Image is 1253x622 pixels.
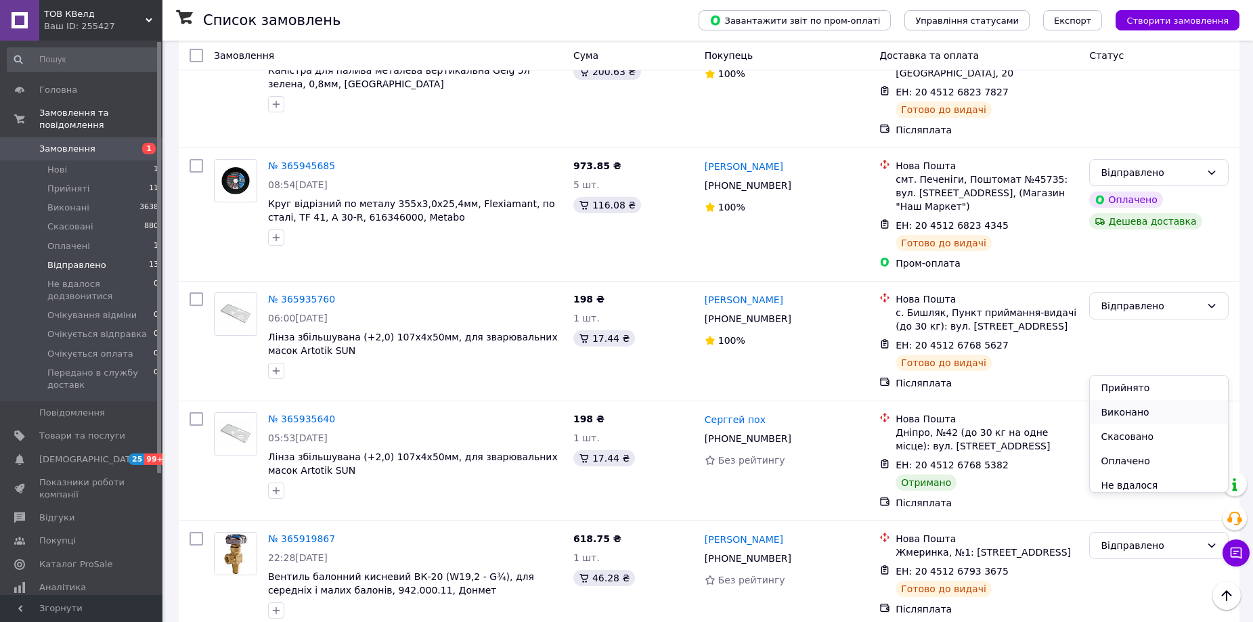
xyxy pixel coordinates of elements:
[39,476,125,501] span: Показники роботи компанії
[1126,16,1229,26] span: Створити замовлення
[896,474,957,491] div: Отримано
[1090,400,1228,424] li: Виконано
[268,451,558,476] a: Лінза збільшувана (+2,0) 107х4х50мм, для зварювальних масок Artotik SUN
[44,8,146,20] span: ТОВ КВелд
[214,412,257,456] a: Фото товару
[47,164,67,176] span: Нові
[268,198,555,223] a: Круг відрізний по металу 355х3,0х25,4мм, Flexiamant, по сталі, TF 41, A 30-R, 616346000, Metabo
[705,180,791,191] span: [PHONE_NUMBER]
[1089,50,1124,61] span: Статус
[718,335,745,346] span: 100%
[896,87,1009,97] span: ЕН: 20 4512 6823 7827
[268,294,335,305] a: № 365935760
[573,552,600,563] span: 1 шт.
[215,417,257,451] img: Фото товару
[47,367,154,391] span: Передано в службу доставк
[896,306,1078,333] div: с. Бишляк, Пункт приймання-видачі (до 30 кг): вул. [STREET_ADDRESS]
[39,430,125,442] span: Товари та послуги
[896,102,992,118] div: Готово до видачі
[718,455,785,466] span: Без рейтингу
[896,496,1078,510] div: Післяплата
[896,546,1078,559] div: Жмеринка, №1: [STREET_ADDRESS]
[268,432,328,443] span: 05:53[DATE]
[47,202,89,214] span: Виконані
[896,123,1078,137] div: Післяплата
[573,313,600,324] span: 1 шт.
[1102,14,1239,25] a: Створити замовлення
[39,581,86,594] span: Аналітика
[214,50,274,61] span: Замовлення
[1090,424,1228,449] li: Скасовано
[44,20,162,32] div: Ваш ID: 255427
[705,553,791,564] span: [PHONE_NUMBER]
[154,164,158,176] span: 1
[879,50,979,61] span: Доставка та оплата
[705,160,783,173] a: [PERSON_NAME]
[154,278,158,303] span: 0
[1089,213,1202,229] div: Дешева доставка
[268,332,558,356] a: Лінза збільшувана (+2,0) 107х4х50мм, для зварювальних масок Artotik SUN
[896,173,1078,213] div: смт. Печеніги, Поштомат №45735: вул. [STREET_ADDRESS], (Магазин "Наш Маркет")
[573,294,604,305] span: 198 ₴
[573,330,635,347] div: 17.44 ₴
[47,240,90,252] span: Оплачені
[154,367,158,391] span: 0
[214,532,257,575] a: Фото товару
[129,453,144,465] span: 25
[573,432,600,443] span: 1 шт.
[896,257,1078,270] div: Пром-оплата
[149,183,158,195] span: 11
[215,533,257,575] img: Фото товару
[896,566,1009,577] span: ЕН: 20 4512 6793 3675
[896,355,992,371] div: Готово до видачі
[268,179,328,190] span: 08:54[DATE]
[718,202,745,213] span: 100%
[149,259,158,271] span: 13
[39,512,74,524] span: Відгуки
[215,297,257,332] img: Фото товару
[1116,10,1239,30] button: Створити замовлення
[39,558,112,571] span: Каталог ProSale
[896,292,1078,306] div: Нова Пошта
[1101,538,1201,553] div: Відправлено
[896,532,1078,546] div: Нова Пошта
[705,533,783,546] a: [PERSON_NAME]
[47,221,93,233] span: Скасовані
[268,160,335,171] a: № 365945685
[1043,10,1103,30] button: Експорт
[39,107,162,131] span: Замовлення та повідомлення
[896,426,1078,453] div: Дніпро, №42 (до 30 кг на одне місце): вул. [STREET_ADDRESS]
[573,450,635,466] div: 17.44 ₴
[705,433,791,444] span: [PHONE_NUMBER]
[1212,581,1241,610] button: Наверх
[699,10,891,30] button: Завантажити звіт по пром-оплаті
[39,407,105,419] span: Повідомлення
[1101,298,1201,313] div: Відправлено
[268,552,328,563] span: 22:28[DATE]
[268,313,328,324] span: 06:00[DATE]
[214,292,257,336] a: Фото товару
[896,340,1009,351] span: ЕН: 20 4512 6768 5627
[7,47,160,72] input: Пошук
[709,14,880,26] span: Завантажити звіт по пром-оплаті
[142,143,156,154] span: 1
[47,278,154,303] span: Не вдалося додзвонитися
[573,570,635,586] div: 46.28 ₴
[1089,192,1162,208] div: Оплачено
[573,533,621,544] span: 618.75 ₴
[214,159,257,202] a: Фото товару
[896,412,1078,426] div: Нова Пошта
[896,159,1078,173] div: Нова Пошта
[144,453,167,465] span: 99+
[1090,449,1228,473] li: Оплачено
[47,183,89,195] span: Прийняті
[705,413,766,426] a: Серггей пох
[1090,376,1228,400] li: Прийнято
[573,179,600,190] span: 5 шт.
[904,10,1030,30] button: Управління статусами
[573,414,604,424] span: 198 ₴
[573,64,641,80] div: 200.63 ₴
